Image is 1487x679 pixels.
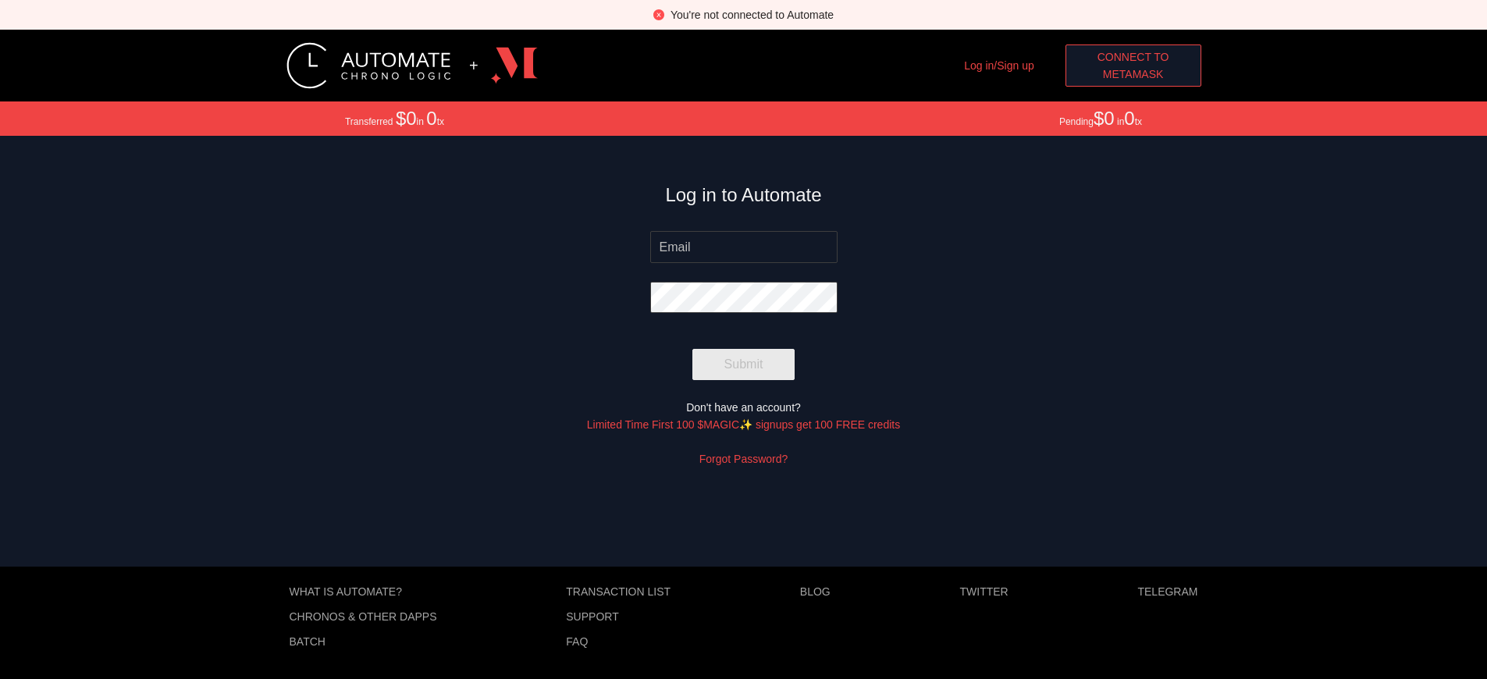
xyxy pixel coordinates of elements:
[286,42,451,89] img: logo
[345,108,444,130] div: Transferred in tx
[491,42,538,89] img: logo
[692,349,795,380] button: Submit
[290,610,437,623] a: Chronos & other dApps
[396,108,417,129] span: $0
[650,231,838,262] input: Email
[566,610,671,623] a: Support
[1065,44,1201,87] button: Connect toMetaMask
[566,635,671,648] a: FAQ
[1103,66,1164,83] span: MetaMask
[290,585,437,598] a: What is Automate?
[686,401,801,414] span: Don't have an account?
[959,585,1008,598] a: Twitter
[964,59,1034,72] a: Log in/Sign up
[800,585,831,598] a: Blog
[426,108,436,129] span: 0
[587,418,900,431] a: Limited Time First 100 $MAGIC✨ signups get 100 FREE credits
[1094,108,1115,129] span: $0
[566,585,671,598] a: Transaction list
[1137,585,1197,598] a: Telegram
[671,6,834,23] div: You're not connected to Automate
[653,9,664,20] span: close-circle
[469,57,478,75] div: +
[1124,108,1134,129] span: 0
[290,635,437,648] a: Batch
[1059,108,1142,130] div: Pending in tx
[665,183,821,208] h3: Log in to Automate
[1097,48,1169,66] span: Connect to
[699,453,788,465] a: Forgot Password?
